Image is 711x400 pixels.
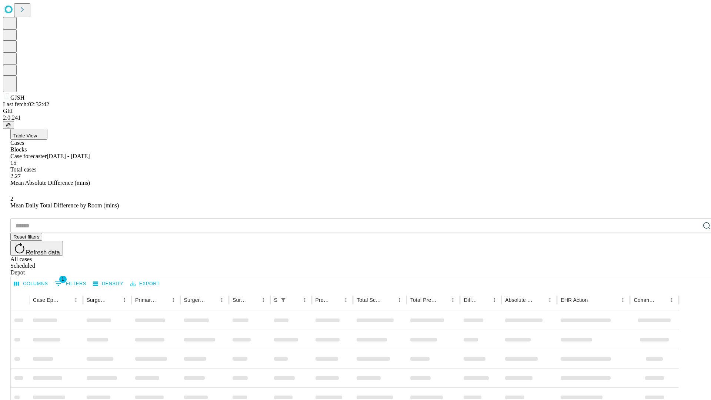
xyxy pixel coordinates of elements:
span: 1 [59,276,67,283]
button: Reset filters [10,233,42,241]
div: Case Epic Id [33,297,60,303]
span: Reset filters [13,234,39,240]
span: Total cases [10,166,36,173]
button: Sort [656,295,667,305]
span: Last fetch: 02:32:42 [3,101,49,107]
button: Sort [206,295,217,305]
button: Sort [330,295,341,305]
button: Sort [158,295,168,305]
span: [DATE] - [DATE] [47,153,90,159]
span: Mean Absolute Difference (mins) [10,180,90,186]
span: Case forecaster [10,153,47,159]
div: Scheduled In Room Duration [274,297,277,303]
div: Difference [464,297,478,303]
div: 1 active filter [278,295,288,305]
span: 15 [10,160,16,166]
button: Menu [217,295,227,305]
span: GJSH [10,94,24,101]
button: Menu [258,295,268,305]
button: Menu [168,295,178,305]
button: Show filters [278,295,288,305]
button: Show filters [53,278,88,290]
button: Sort [534,295,545,305]
button: Sort [60,295,71,305]
div: Absolute Difference [505,297,534,303]
button: Menu [448,295,458,305]
div: GEI [3,108,708,114]
button: Sort [248,295,258,305]
span: 2 [10,196,13,202]
button: Sort [289,295,300,305]
button: Density [91,278,126,290]
button: Menu [119,295,130,305]
button: Menu [545,295,555,305]
button: Menu [341,295,351,305]
button: Menu [300,295,310,305]
button: Table View [10,129,47,140]
button: Menu [394,295,405,305]
button: Sort [437,295,448,305]
span: 2.27 [10,173,21,179]
span: Refresh data [26,249,60,256]
button: Export [128,278,161,290]
div: Predicted In Room Duration [316,297,330,303]
button: Sort [109,295,119,305]
span: @ [6,122,11,128]
div: Surgeon Name [87,297,108,303]
button: Menu [489,295,500,305]
button: Refresh data [10,241,63,256]
div: Total Predicted Duration [410,297,437,303]
div: Comments [634,297,655,303]
div: Surgery Date [233,297,247,303]
span: Mean Daily Total Difference by Room (mins) [10,202,119,209]
div: Total Scheduled Duration [357,297,383,303]
button: Sort [384,295,394,305]
button: Menu [618,295,628,305]
button: Sort [588,295,599,305]
div: Surgery Name [184,297,206,303]
button: @ [3,121,14,129]
div: EHR Action [561,297,588,303]
button: Sort [479,295,489,305]
span: Table View [13,133,37,139]
button: Select columns [12,278,50,290]
button: Menu [71,295,81,305]
div: Primary Service [135,297,157,303]
button: Menu [667,295,677,305]
div: 2.0.241 [3,114,708,121]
